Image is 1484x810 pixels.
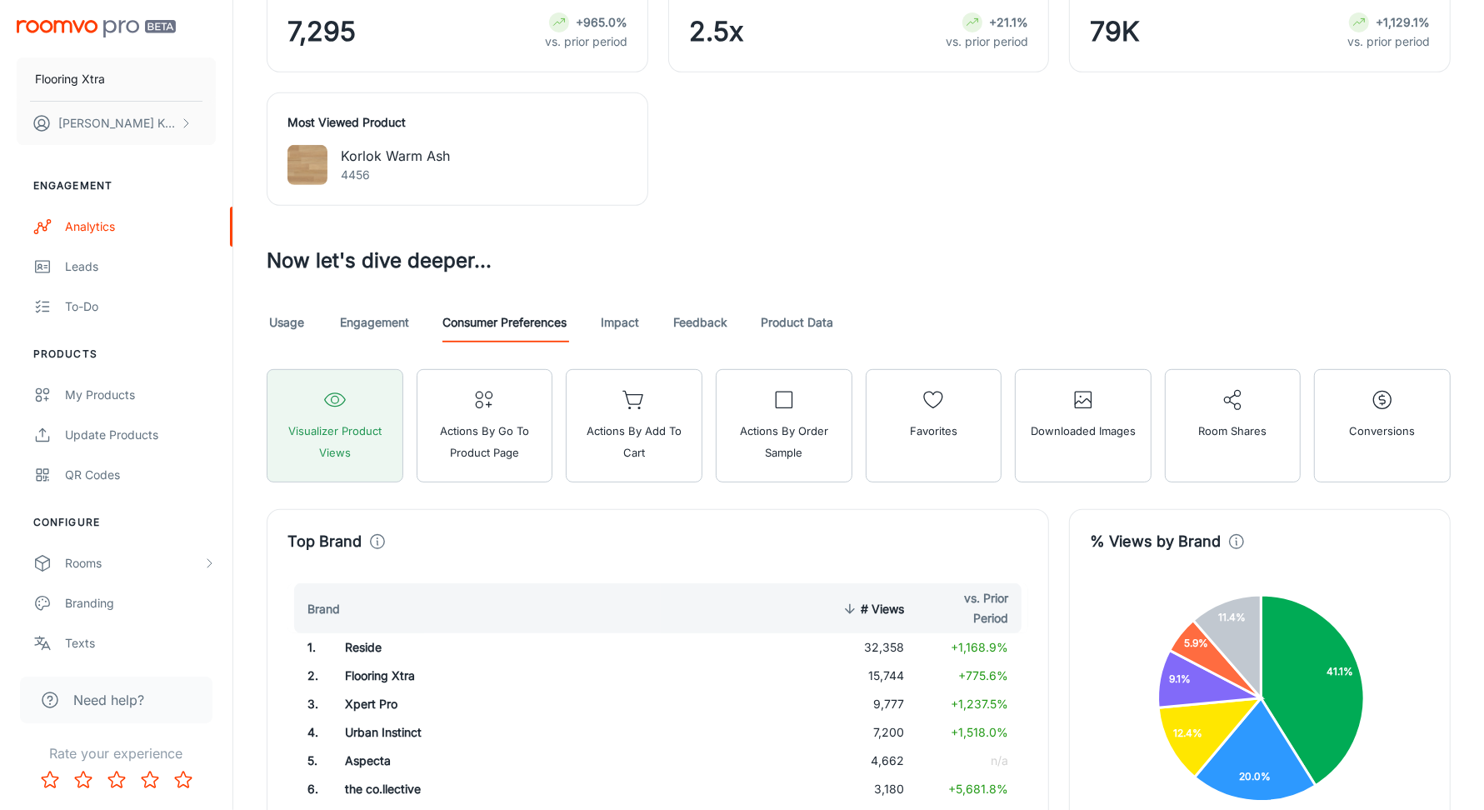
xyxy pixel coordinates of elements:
h4: Top Brand [287,530,362,553]
strong: +1,129.1% [1376,15,1430,29]
button: Rate 4 star [133,763,167,797]
td: 3 . [287,690,332,718]
td: Flooring Xtra [332,662,661,690]
span: Actions by Go To Product Page [427,420,542,463]
img: Korlok Warm Ash [287,145,327,185]
span: Room Shares [1199,420,1267,442]
td: 1 . [287,633,332,662]
td: 4 . [287,718,332,747]
td: the co.llective [332,775,661,803]
a: Product Data [761,302,833,342]
span: Favorites [910,420,957,442]
div: Update Products [65,426,216,444]
span: n/a [991,753,1008,767]
td: 3,180 [807,775,918,803]
button: Rate 5 star [167,763,200,797]
td: 4,662 [807,747,918,775]
a: Feedback [673,302,727,342]
button: Favorites [866,369,1002,482]
button: Conversions [1314,369,1451,482]
button: Room Shares [1165,369,1302,482]
div: QR Codes [65,466,216,484]
td: Urban Instinct [332,718,661,747]
span: +5,681.8% [948,782,1008,796]
td: 2 . [287,662,332,690]
p: [PERSON_NAME] Khurana [58,114,176,132]
strong: +21.1% [989,15,1028,29]
button: Visualizer Product Views [267,369,403,482]
span: 79K [1090,12,1140,52]
h4: % Views by Brand [1090,530,1221,553]
p: vs. prior period [545,32,627,51]
a: Impact [600,302,640,342]
span: 2.5x [689,12,743,52]
button: Actions by Order Sample [716,369,852,482]
span: +1,237.5% [951,697,1008,711]
span: Brand [307,599,362,619]
button: Rate 3 star [100,763,133,797]
p: 4456 [341,166,450,184]
button: Downloaded Images [1015,369,1152,482]
span: Need help? [73,690,144,710]
td: 7,200 [807,718,918,747]
span: +1,168.9% [951,640,1008,654]
h3: Now let's dive deeper... [267,246,1451,276]
button: Actions by Add to Cart [566,369,702,482]
a: Consumer Preferences [442,302,567,342]
div: Analytics [65,217,216,236]
span: Visualizer Product Views [277,420,392,463]
td: Aspecta [332,747,661,775]
button: Flooring Xtra [17,57,216,101]
td: 32,358 [807,633,918,662]
div: Rooms [65,554,202,572]
a: Usage [267,302,307,342]
td: 15,744 [807,662,918,690]
p: vs. prior period [1347,32,1430,51]
td: 6 . [287,775,332,803]
td: Reside [332,633,661,662]
img: Roomvo PRO Beta [17,20,176,37]
span: +775.6% [958,668,1008,682]
div: Leads [65,257,216,276]
div: Branding [65,594,216,612]
td: 9,777 [807,690,918,718]
td: Xpert Pro [332,690,661,718]
span: 7,295 [287,12,356,52]
span: vs. Prior Period [931,588,1008,628]
div: Texts [65,634,216,652]
span: +1,518.0% [951,725,1008,739]
span: Downloaded Images [1031,420,1136,442]
p: Flooring Xtra [35,70,105,88]
div: To-do [65,297,216,316]
p: Korlok Warm Ash [341,146,450,166]
span: Actions by Add to Cart [577,420,692,463]
td: 5 . [287,747,332,775]
span: Actions by Order Sample [727,420,842,463]
p: vs. prior period [946,32,1028,51]
a: Engagement [340,302,409,342]
span: # Views [839,599,904,619]
button: Rate 1 star [33,763,67,797]
button: [PERSON_NAME] Khurana [17,102,216,145]
span: Conversions [1350,420,1416,442]
div: My Products [65,386,216,404]
h4: Most Viewed Product [287,113,627,132]
strong: +965.0% [576,15,627,29]
button: Rate 2 star [67,763,100,797]
p: Rate your experience [13,743,219,763]
button: Actions by Go To Product Page [417,369,553,482]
